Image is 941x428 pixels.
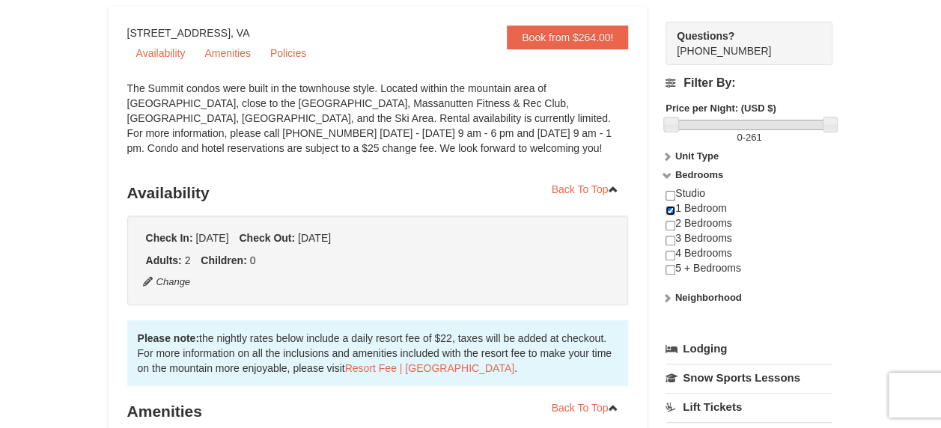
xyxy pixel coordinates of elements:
a: Lodging [666,335,832,362]
label: - [666,130,832,145]
span: [DATE] [195,232,228,244]
strong: Check Out: [239,232,295,244]
span: [DATE] [298,232,331,244]
a: Lift Tickets [666,393,832,421]
strong: Bedrooms [675,169,723,180]
strong: Neighborhood [675,292,742,303]
a: Snow Sports Lessons [666,364,832,391]
a: Back To Top [542,178,629,201]
span: 2 [185,254,191,266]
strong: Questions? [677,30,734,42]
span: 261 [746,132,762,143]
a: Resort Fee | [GEOGRAPHIC_DATA] [345,362,514,374]
div: Studio 1 Bedroom 2 Bedrooms 3 Bedrooms 4 Bedrooms 5 + Bedrooms [666,186,832,290]
span: [PHONE_NUMBER] [677,28,806,57]
a: Back To Top [542,397,629,419]
a: Book from $264.00! [507,25,628,49]
div: The Summit condos were built in the townhouse style. Located within the mountain area of [GEOGRAP... [127,81,629,171]
h3: Amenities [127,397,629,427]
h3: Availability [127,178,629,208]
h4: Filter By: [666,76,832,90]
a: Policies [261,42,315,64]
div: the nightly rates below include a daily resort fee of $22, taxes will be added at checkout. For m... [127,320,629,386]
span: 0 [737,132,742,143]
span: 0 [250,254,256,266]
strong: Children: [201,254,246,266]
button: Change [142,274,192,290]
strong: Unit Type [675,150,719,162]
strong: Adults: [146,254,182,266]
a: Amenities [195,42,259,64]
strong: Price per Night: (USD $) [666,103,776,114]
strong: Check In: [146,232,193,244]
strong: Please note: [138,332,199,344]
a: Availability [127,42,195,64]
